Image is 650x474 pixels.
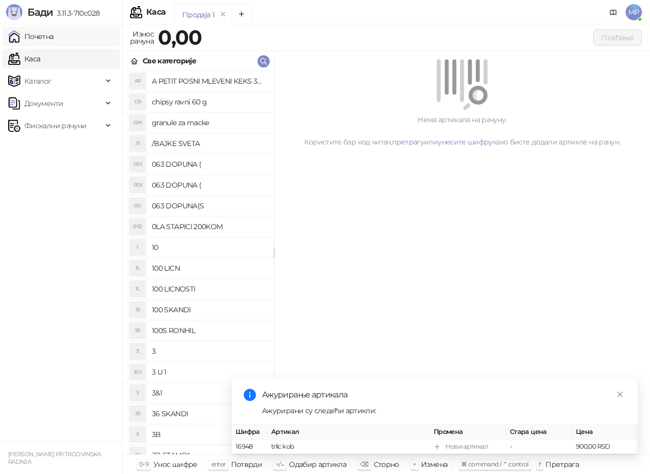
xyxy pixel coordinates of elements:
[413,460,416,468] span: +
[506,425,572,440] th: Стара цена
[430,425,506,440] th: Промена
[129,447,146,463] div: 3S
[152,218,266,235] h4: 0LA STAPICI 200KOM
[605,4,622,20] a: Документација
[276,460,284,468] span: ↑/↓
[129,364,146,380] div: 3U1
[129,385,146,401] div: 3
[129,302,146,318] div: 1S
[129,260,146,276] div: 1L
[152,94,266,110] h4: chipsy ravni 60 g
[152,135,266,152] h4: /BAJKE SVETA
[438,137,493,147] a: унесите шифру
[262,405,626,416] div: Ажурирани су следећи артикли:
[152,322,266,339] h4: 100S RONHIL
[152,426,266,443] h4: 3B
[232,4,252,24] button: Add tab
[24,116,86,136] span: Фискални рачуни
[129,73,146,89] div: AP
[267,425,430,440] th: Артикал
[129,156,146,172] div: 0D(
[27,6,53,18] span: Бади
[146,8,166,16] div: Каса
[286,114,638,148] div: Нема артикала на рачуну. Користите бар код читач, или како бисте додали артикле на рачун.
[152,260,266,276] h4: 100 LICN
[8,451,101,465] small: [PERSON_NAME] PR TRGOVINSKA RADNJA
[152,302,266,318] h4: 100 SKANDI
[374,458,399,471] div: Сторно
[461,460,529,468] span: ⌘ command / ⌃ control
[122,71,274,454] div: grid
[152,364,266,380] h4: 3 U 1
[232,425,267,440] th: Шифра
[139,460,148,468] span: 0-9
[152,115,266,131] h4: granule za macke
[152,343,266,359] h4: 3
[129,218,146,235] div: 0S2
[572,440,638,454] td: 900,00 RSD
[152,406,266,422] h4: 36 SKANDI
[614,389,626,400] a: Close
[152,73,266,89] h4: A PETIT POSNI MLEVENI KEKS 300G
[262,389,626,401] div: Ажурирање артикала
[626,4,642,20] span: MP
[152,156,266,172] h4: 063 DOPUNA (
[129,343,146,359] div: 3
[152,281,266,297] h4: 100 LICNOSTI
[392,137,424,147] a: претрагу
[24,93,63,114] span: Документи
[506,440,572,454] td: -
[53,9,100,18] span: 3.11.3-710c028
[545,458,579,471] div: Претрага
[572,425,638,440] th: Цена
[267,440,430,454] td: trlic kob
[232,440,267,454] td: 16948
[593,29,642,46] button: Плаћање
[129,177,146,193] div: 0D(
[244,389,256,401] span: info-circle
[152,239,266,256] h4: 10
[421,458,447,471] div: Измена
[24,71,52,91] span: Каталог
[129,322,146,339] div: 1R
[231,458,263,471] div: Потврди
[153,458,198,471] div: Унос шифре
[129,135,146,152] div: /S
[445,442,488,452] div: Нови артикал
[616,391,624,398] span: close
[152,385,266,401] h4: 3&1
[216,10,230,19] button: remove
[360,460,368,468] span: ⌫
[158,25,202,50] strong: 0,00
[143,55,196,66] div: Све категорије
[182,9,214,20] div: Продаја 1
[539,460,540,468] span: f
[129,406,146,422] div: 3S
[289,458,346,471] div: Одабир артикла
[129,239,146,256] div: 1
[128,27,156,48] div: Износ рачуна
[129,198,146,214] div: 0D
[129,426,146,443] div: 3
[211,460,226,468] span: enter
[8,49,40,69] a: Каса
[129,94,146,110] div: CR
[8,26,54,47] a: Почетна
[129,115,146,131] div: GM
[152,198,266,214] h4: 063 DOPUNA(S
[152,177,266,193] h4: 063 DOPUNA (
[6,4,22,20] img: Logo
[129,281,146,297] div: 1L
[152,447,266,463] h4: 3B STAMPA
